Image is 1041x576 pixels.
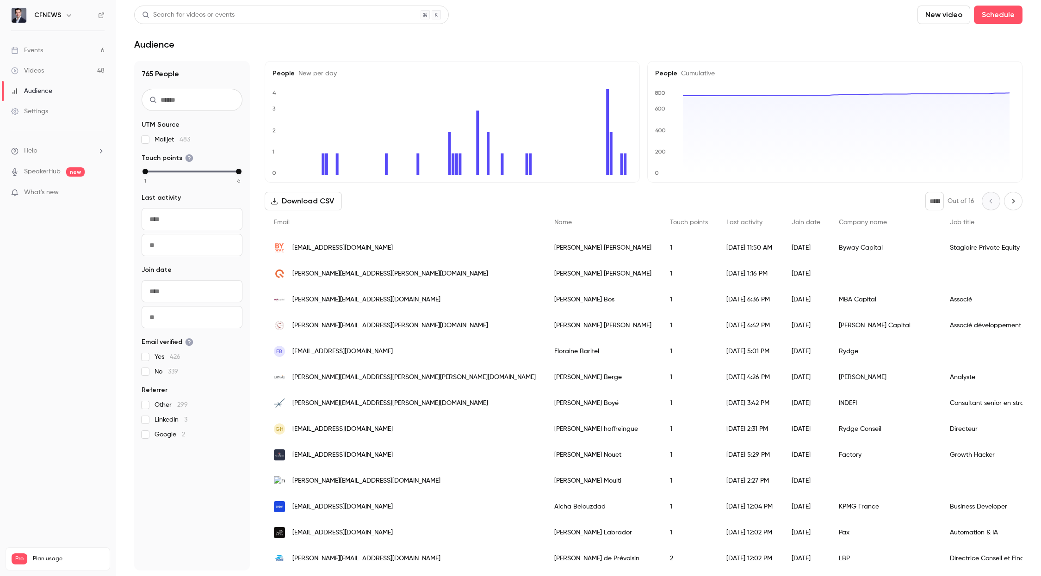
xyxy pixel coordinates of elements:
[170,354,180,360] span: 426
[155,415,187,424] span: LinkedIn
[717,235,782,261] div: [DATE] 11:50 AM
[1004,192,1022,210] button: Next page
[545,364,661,390] div: [PERSON_NAME] Berge
[292,554,440,564] span: [PERSON_NAME][EMAIL_ADDRESS][DOMAIN_NAME]
[155,367,178,376] span: No
[292,321,488,331] span: [PERSON_NAME][EMAIL_ADDRESS][PERSON_NAME][DOMAIN_NAME]
[292,476,440,486] span: [PERSON_NAME][EMAIL_ADDRESS][DOMAIN_NAME]
[661,235,717,261] div: 1
[655,90,665,96] text: 800
[274,398,285,409] img: indefi.com
[726,219,762,226] span: Last activity
[655,127,666,134] text: 400
[33,555,104,563] span: Plan usage
[12,8,26,23] img: CFNEWS
[974,6,1022,24] button: Schedule
[265,192,342,210] button: Download CSV
[272,170,276,176] text: 0
[839,219,887,226] span: Company name
[830,520,941,545] div: Pax
[950,219,974,226] span: Job title
[274,501,285,512] img: kpmg.fr
[11,107,48,116] div: Settings
[274,320,285,331] img: carminecapital.com
[792,219,820,226] span: Join date
[661,494,717,520] div: 1
[295,70,337,77] span: New per day
[661,313,717,338] div: 1
[292,398,488,408] span: [PERSON_NAME][EMAIL_ADDRESS][PERSON_NAME][DOMAIN_NAME]
[155,135,190,144] span: Mailjet
[11,66,44,75] div: Videos
[717,494,782,520] div: [DATE] 12:04 PM
[292,502,393,512] span: [EMAIL_ADDRESS][DOMAIN_NAME]
[272,148,274,155] text: 1
[24,146,37,156] span: Help
[782,520,830,545] div: [DATE]
[142,386,167,395] span: Referrer
[273,127,276,134] text: 2
[661,390,717,416] div: 1
[917,6,970,24] button: New video
[545,545,661,571] div: [PERSON_NAME] de Prévoisin
[274,527,285,538] img: pax.fr
[274,242,285,253] img: bywaycapital.eu
[830,494,941,520] div: KPMG France
[782,287,830,313] div: [DATE]
[276,347,283,355] span: FB
[184,417,187,423] span: 3
[155,400,188,410] span: Other
[168,368,178,375] span: 339
[661,261,717,287] div: 1
[292,373,536,382] span: [PERSON_NAME][EMAIL_ADDRESS][PERSON_NAME][PERSON_NAME][DOMAIN_NAME]
[292,424,393,434] span: [EMAIL_ADDRESS][DOMAIN_NAME]
[273,90,276,96] text: 4
[830,287,941,313] div: MBA Capital
[655,105,665,112] text: 600
[273,105,276,112] text: 3
[830,390,941,416] div: INDEFI
[655,170,659,176] text: 0
[948,196,974,206] p: Out of 16
[554,219,572,226] span: Name
[661,416,717,442] div: 1
[717,442,782,468] div: [DATE] 5:29 PM
[144,177,146,185] span: 1
[655,69,1015,78] h5: People
[182,431,185,438] span: 2
[782,442,830,468] div: [DATE]
[12,553,27,564] span: Pro
[655,148,666,155] text: 200
[24,188,59,197] span: What's new
[670,219,708,226] span: Touch points
[292,243,393,253] span: [EMAIL_ADDRESS][DOMAIN_NAME]
[155,352,180,362] span: Yes
[292,295,440,305] span: [PERSON_NAME][EMAIL_ADDRESS][DOMAIN_NAME]
[142,120,180,129] span: UTM Source
[11,86,52,96] div: Audience
[134,39,174,50] h1: Audience
[717,545,782,571] div: [DATE] 12:02 PM
[830,416,941,442] div: Rydge Conseil
[782,416,830,442] div: [DATE]
[717,313,782,338] div: [DATE] 4:42 PM
[274,219,290,226] span: Email
[545,416,661,442] div: [PERSON_NAME] haffreingue
[66,167,85,177] span: new
[661,468,717,494] div: 1
[661,520,717,545] div: 1
[24,167,61,177] a: SpeakerHub
[274,476,285,486] img: rosaliance.com
[545,520,661,545] div: [PERSON_NAME] Labrador
[661,442,717,468] div: 1
[274,449,285,460] img: factory.fr
[273,69,632,78] h5: People
[545,468,661,494] div: [PERSON_NAME] Moulti
[274,268,285,279] img: eqtpartners.com
[717,390,782,416] div: [DATE] 3:42 PM
[545,287,661,313] div: [PERSON_NAME] Bos
[661,364,717,390] div: 1
[142,193,181,202] span: Last activity
[142,10,235,20] div: Search for videos or events
[237,177,240,185] span: 6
